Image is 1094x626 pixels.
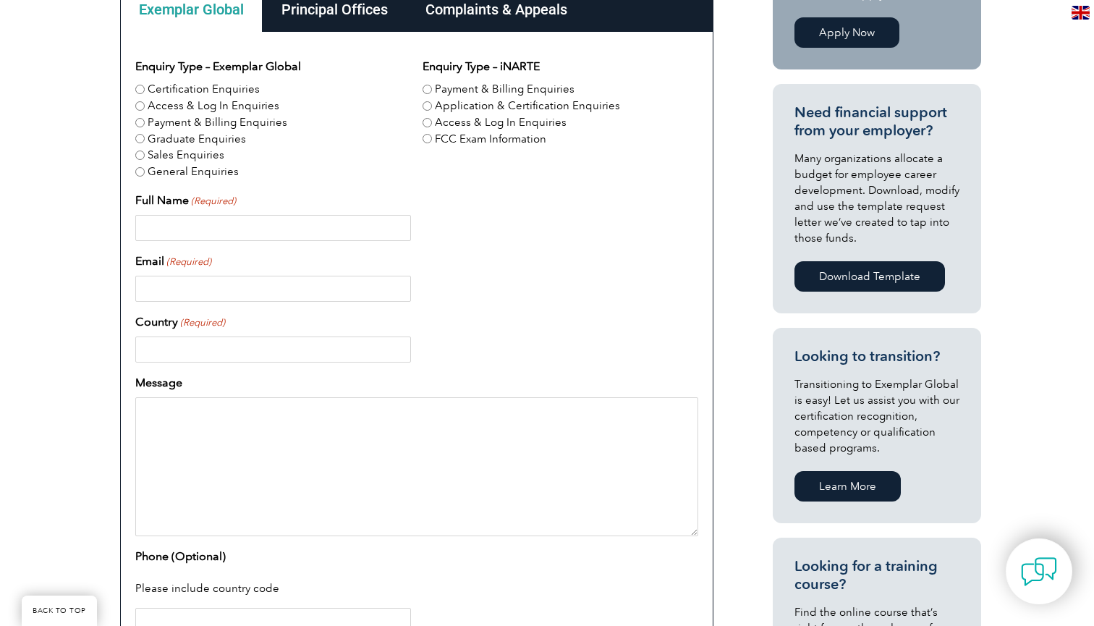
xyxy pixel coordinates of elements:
[794,347,959,365] h3: Looking to transition?
[148,131,246,148] label: Graduate Enquiries
[794,261,945,292] a: Download Template
[423,58,540,75] legend: Enquiry Type – iNARTE
[179,316,226,330] span: (Required)
[148,114,287,131] label: Payment & Billing Enquiries
[1072,6,1090,20] img: en
[435,98,620,114] label: Application & Certification Enquiries
[135,374,182,392] label: Message
[794,376,959,456] p: Transitioning to Exemplar Global is easy! Let us assist you with our certification recognition, c...
[794,471,901,502] a: Learn More
[148,164,239,180] label: General Enquiries
[148,81,260,98] label: Certification Enquiries
[22,596,97,626] a: BACK TO TOP
[135,192,236,209] label: Full Name
[435,131,546,148] label: FCC Exam Information
[190,194,237,208] span: (Required)
[135,58,301,75] legend: Enquiry Type – Exemplar Global
[435,114,567,131] label: Access & Log In Enquiries
[148,147,224,164] label: Sales Enquiries
[794,103,959,140] h3: Need financial support from your employer?
[135,548,226,565] label: Phone (Optional)
[148,98,279,114] label: Access & Log In Enquiries
[166,255,212,269] span: (Required)
[794,557,959,593] h3: Looking for a training course?
[135,571,698,609] div: Please include country code
[794,151,959,246] p: Many organizations allocate a budget for employee career development. Download, modify and use th...
[135,313,225,331] label: Country
[435,81,574,98] label: Payment & Billing Enquiries
[794,17,899,48] a: Apply Now
[1021,554,1057,590] img: contact-chat.png
[135,253,211,270] label: Email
